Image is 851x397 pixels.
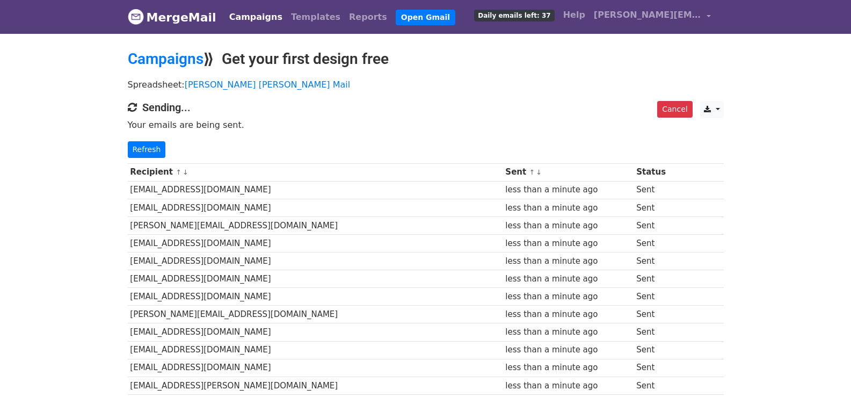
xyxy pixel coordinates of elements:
[183,168,188,176] a: ↓
[657,101,692,118] a: Cancel
[128,79,724,90] p: Spreadsheet:
[128,216,503,234] td: [PERSON_NAME][EMAIL_ADDRESS][DOMAIN_NAME]
[128,323,503,341] td: [EMAIL_ADDRESS][DOMAIN_NAME]
[634,323,680,341] td: Sent
[505,255,631,268] div: less than a minute ago
[505,202,631,214] div: less than a minute ago
[634,163,680,181] th: Status
[128,306,503,323] td: [PERSON_NAME][EMAIL_ADDRESS][DOMAIN_NAME]
[128,234,503,252] td: [EMAIL_ADDRESS][DOMAIN_NAME]
[505,308,631,321] div: less than a minute ago
[128,341,503,359] td: [EMAIL_ADDRESS][DOMAIN_NAME]
[128,119,724,131] p: Your emails are being sent.
[503,163,634,181] th: Sent
[634,270,680,288] td: Sent
[634,377,680,394] td: Sent
[225,6,287,28] a: Campaigns
[590,4,715,30] a: [PERSON_NAME][EMAIL_ADDRESS][DOMAIN_NAME]
[128,6,216,28] a: MergeMail
[287,6,345,28] a: Templates
[505,362,631,374] div: less than a minute ago
[634,288,680,306] td: Sent
[505,326,631,338] div: less than a minute ago
[185,80,350,90] a: [PERSON_NAME] [PERSON_NAME] Mail
[536,168,542,176] a: ↓
[345,6,391,28] a: Reports
[634,216,680,234] td: Sent
[128,9,144,25] img: MergeMail logo
[128,181,503,199] td: [EMAIL_ADDRESS][DOMAIN_NAME]
[128,252,503,270] td: [EMAIL_ADDRESS][DOMAIN_NAME]
[634,359,680,377] td: Sent
[128,270,503,288] td: [EMAIL_ADDRESS][DOMAIN_NAME]
[470,4,558,26] a: Daily emails left: 37
[634,341,680,359] td: Sent
[634,234,680,252] td: Sent
[396,10,455,25] a: Open Gmail
[128,163,503,181] th: Recipient
[505,220,631,232] div: less than a minute ago
[128,101,724,114] h4: Sending...
[128,199,503,216] td: [EMAIL_ADDRESS][DOMAIN_NAME]
[505,184,631,196] div: less than a minute ago
[128,50,203,68] a: Campaigns
[634,306,680,323] td: Sent
[505,273,631,285] div: less than a minute ago
[505,237,631,250] div: less than a minute ago
[559,4,590,26] a: Help
[634,199,680,216] td: Sent
[594,9,701,21] span: [PERSON_NAME][EMAIL_ADDRESS][DOMAIN_NAME]
[474,10,554,21] span: Daily emails left: 37
[529,168,535,176] a: ↑
[128,377,503,394] td: [EMAIL_ADDRESS][PERSON_NAME][DOMAIN_NAME]
[128,359,503,377] td: [EMAIL_ADDRESS][DOMAIN_NAME]
[634,252,680,270] td: Sent
[634,181,680,199] td: Sent
[505,380,631,392] div: less than a minute ago
[128,50,724,68] h2: ⟫ Get your first design free
[128,141,166,158] a: Refresh
[128,288,503,306] td: [EMAIL_ADDRESS][DOMAIN_NAME]
[505,291,631,303] div: less than a minute ago
[176,168,181,176] a: ↑
[505,344,631,356] div: less than a minute ago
